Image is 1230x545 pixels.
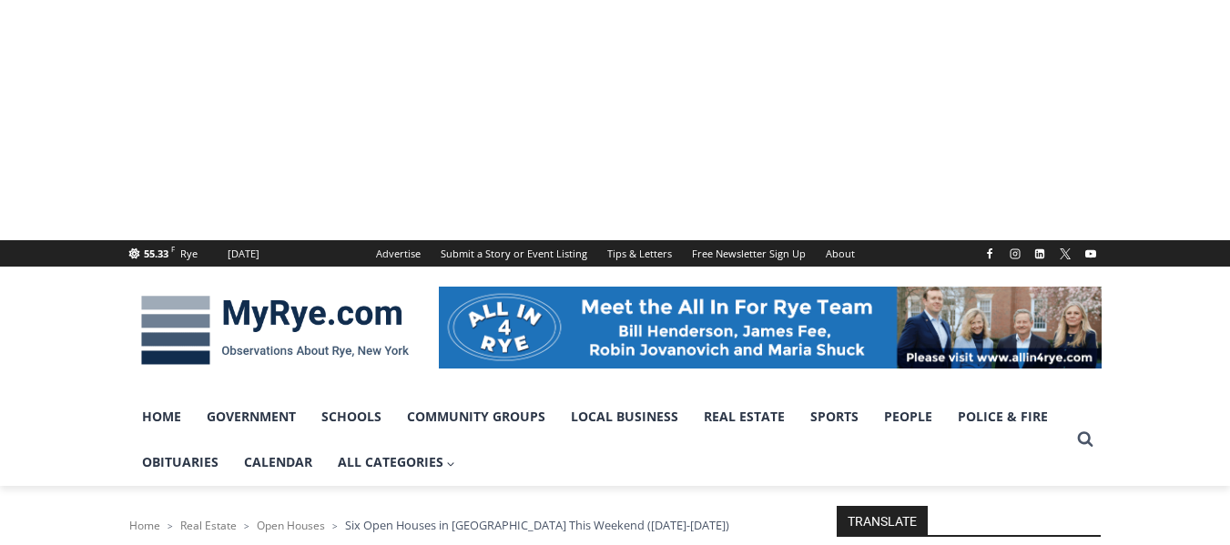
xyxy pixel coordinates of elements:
[257,518,325,533] a: Open Houses
[180,246,198,262] div: Rye
[194,394,309,439] a: Government
[129,516,789,534] nav: Breadcrumbs
[691,394,798,439] a: Real Estate
[439,287,1102,368] img: All in for Rye
[180,518,237,533] a: Real Estate
[558,394,691,439] a: Local Business
[682,240,816,267] a: Free Newsletter Sign Up
[168,520,173,532] span: >
[1069,423,1102,456] button: View Search Form
[597,240,682,267] a: Tips & Letters
[979,243,1001,265] a: Facebook
[171,244,175,254] span: F
[394,394,558,439] a: Community Groups
[332,520,338,532] span: >
[1029,243,1051,265] a: Linkedin
[945,394,1061,439] a: Police & Fire
[244,520,249,532] span: >
[129,394,194,439] a: Home
[345,517,729,533] span: Six Open Houses in [GEOGRAPHIC_DATA] This Weekend ([DATE]-[DATE])
[129,439,231,485] a: Obituaries
[309,394,394,439] a: Schools
[431,240,597,267] a: Submit a Story or Event Listing
[325,439,469,485] a: All Categories
[837,506,928,535] strong: TRANSLATE
[816,240,865,267] a: About
[366,240,865,267] nav: Secondary Navigation
[129,518,160,533] a: Home
[1054,243,1076,265] a: X
[231,439,325,485] a: Calendar
[871,394,945,439] a: People
[1080,243,1102,265] a: YouTube
[366,240,431,267] a: Advertise
[228,246,259,262] div: [DATE]
[1004,243,1026,265] a: Instagram
[798,394,871,439] a: Sports
[129,283,421,378] img: MyRye.com
[144,247,168,260] span: 55.33
[338,452,456,472] span: All Categories
[129,394,1069,486] nav: Primary Navigation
